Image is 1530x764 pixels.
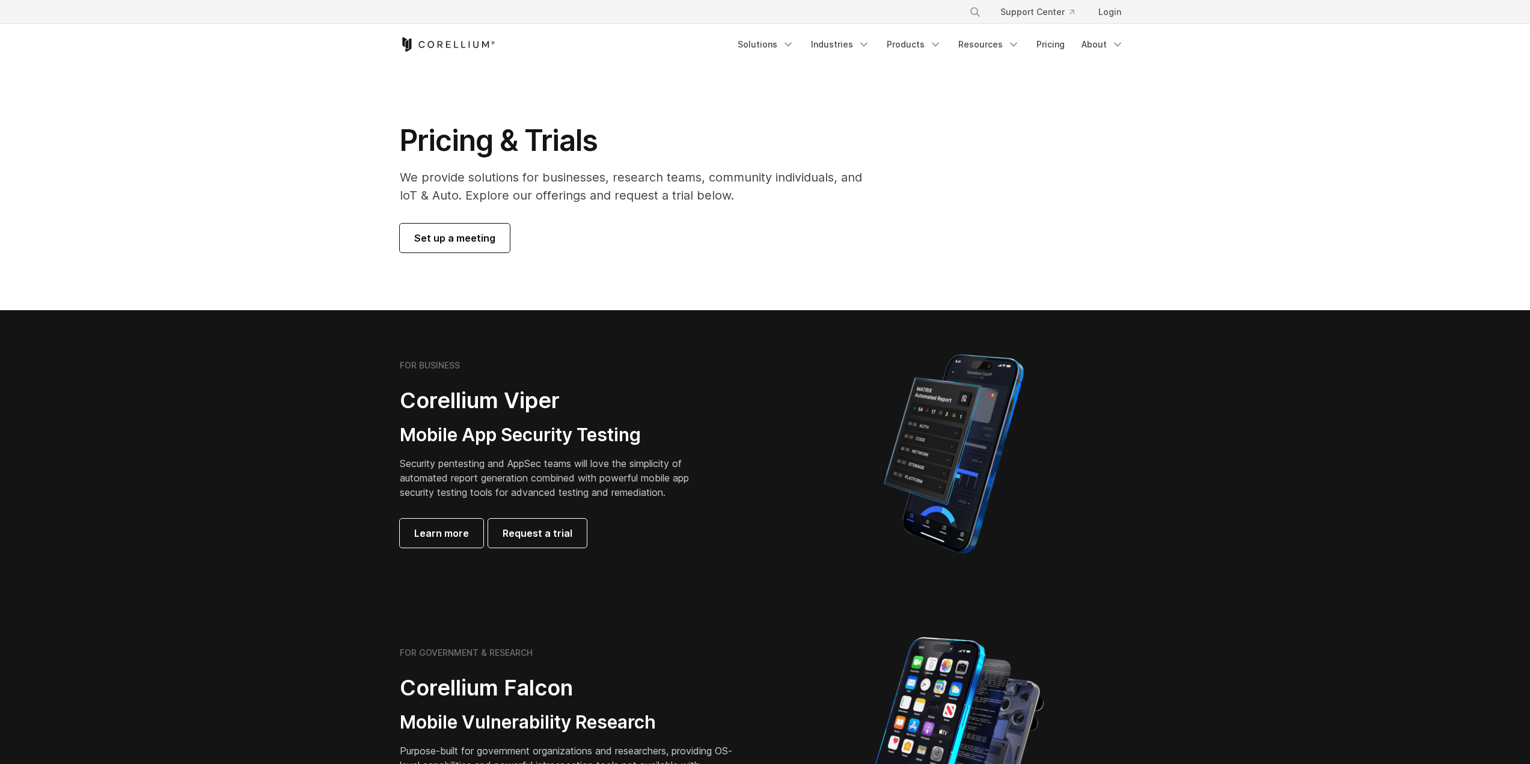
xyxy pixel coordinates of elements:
a: Support Center [991,1,1084,23]
a: About [1074,34,1131,55]
h2: Corellium Viper [400,387,708,414]
a: Request a trial [488,519,587,548]
p: We provide solutions for businesses, research teams, community individuals, and IoT & Auto. Explo... [400,168,879,204]
a: Pricing [1029,34,1072,55]
div: Navigation Menu [955,1,1131,23]
a: Learn more [400,519,483,548]
span: Set up a meeting [414,231,495,245]
a: Solutions [730,34,801,55]
h3: Mobile App Security Testing [400,424,708,447]
div: Navigation Menu [730,34,1131,55]
span: Request a trial [503,526,572,540]
h3: Mobile Vulnerability Research [400,711,736,734]
a: Login [1089,1,1131,23]
button: Search [964,1,986,23]
a: Industries [804,34,877,55]
p: Security pentesting and AppSec teams will love the simplicity of automated report generation comb... [400,456,708,500]
a: Products [880,34,949,55]
span: Learn more [414,526,469,540]
h6: FOR BUSINESS [400,360,460,371]
h2: Corellium Falcon [400,674,736,701]
h6: FOR GOVERNMENT & RESEARCH [400,647,533,658]
a: Resources [951,34,1027,55]
h1: Pricing & Trials [400,123,879,159]
a: Corellium Home [400,37,495,52]
img: Corellium MATRIX automated report on iPhone showing app vulnerability test results across securit... [863,349,1044,559]
a: Set up a meeting [400,224,510,252]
